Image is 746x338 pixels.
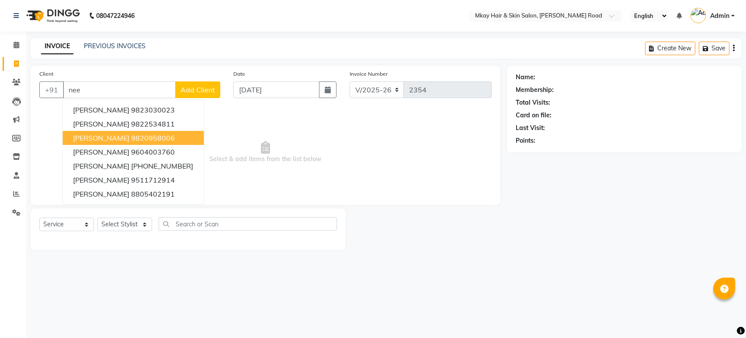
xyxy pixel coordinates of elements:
span: [PERSON_NAME] [73,120,129,128]
a: PREVIOUS INVOICES [84,42,146,50]
span: [PERSON_NAME] [73,190,129,198]
div: Membership: [516,85,554,95]
ngb-highlight: [PHONE_NUMBER] [131,162,193,170]
ngb-highlight: 9511712914 [131,176,175,184]
div: Name: [516,73,535,82]
span: [PERSON_NAME] [73,176,129,184]
img: logo [22,4,82,28]
label: Date [233,70,245,78]
label: Invoice Number [350,70,388,78]
span: [PERSON_NAME] [73,134,129,142]
ngb-highlight: 9820958006 [131,134,175,142]
div: Points: [516,136,535,145]
span: Add Client [180,85,215,94]
img: Admin [690,8,706,23]
span: Admin [710,11,729,21]
label: Client [39,70,53,78]
button: Create New [645,42,695,55]
div: Last Visit: [516,123,545,133]
span: [PERSON_NAME] [73,148,129,156]
div: Card on file: [516,111,552,120]
ngb-highlight: 9823030023 [131,106,175,114]
iframe: chat widget [709,303,737,329]
span: [PERSON_NAME] [73,162,129,170]
button: Save [699,42,729,55]
span: Select & add items from the list below [39,109,492,196]
button: +91 [39,81,64,98]
div: Total Visits: [516,98,550,107]
button: Add Client [175,81,220,98]
ngb-highlight: 8805402191 [131,190,175,198]
input: Search or Scan [159,217,337,231]
span: [PERSON_NAME] [73,106,129,114]
input: Search by Name/Mobile/Email/Code [63,81,176,98]
b: 08047224946 [96,4,135,28]
a: INVOICE [41,39,73,54]
ngb-highlight: 9604003760 [131,148,175,156]
ngb-highlight: 9822534811 [131,120,175,128]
